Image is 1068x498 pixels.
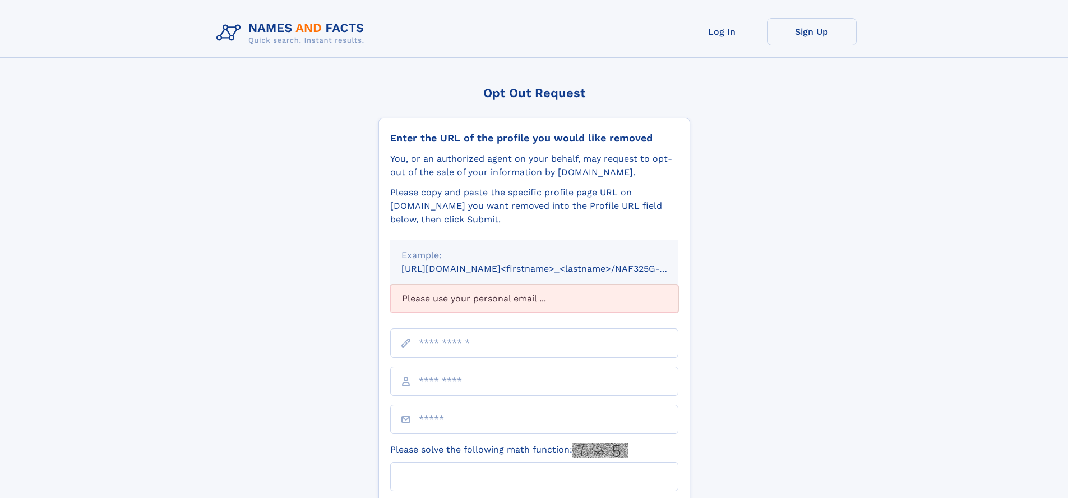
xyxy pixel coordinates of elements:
div: Please use your personal email ... [390,285,678,313]
a: Log In [677,18,767,45]
a: Sign Up [767,18,857,45]
div: You, or an authorized agent on your behalf, may request to opt-out of the sale of your informatio... [390,152,678,179]
div: Opt Out Request [378,86,690,100]
div: Enter the URL of the profile you would like removed [390,132,678,144]
div: Example: [401,249,667,262]
small: [URL][DOMAIN_NAME]<firstname>_<lastname>/NAF325G-xxxxxxxx [401,263,700,274]
img: Logo Names and Facts [212,18,373,48]
div: Please copy and paste the specific profile page URL on [DOMAIN_NAME] you want removed into the Pr... [390,186,678,226]
label: Please solve the following math function: [390,443,628,458]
